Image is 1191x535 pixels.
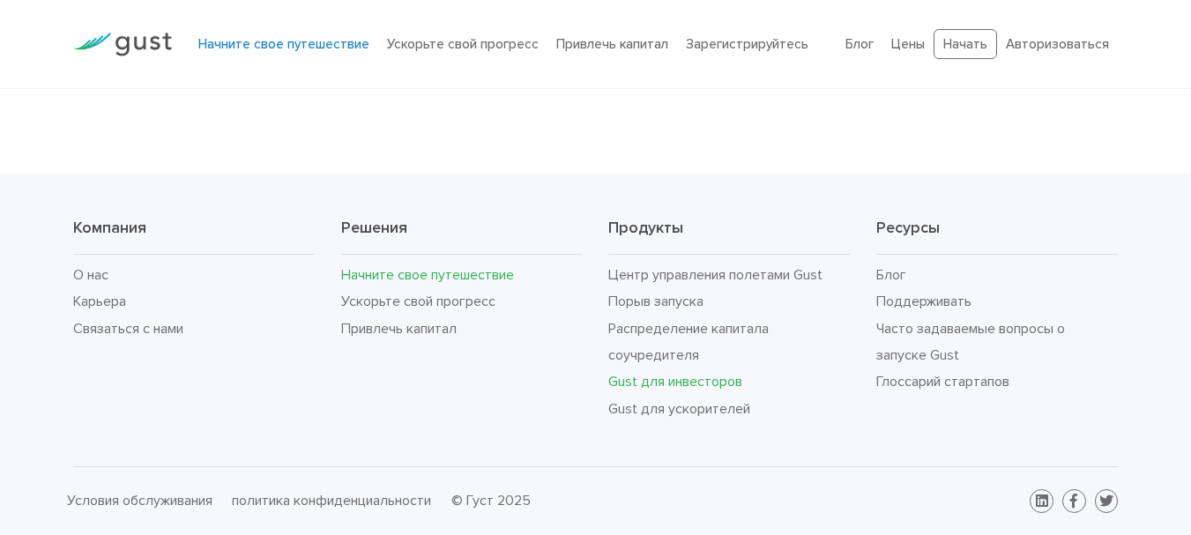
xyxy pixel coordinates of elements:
a: Начните свое путешествие [341,266,514,283]
a: Часто задаваемые вопросы о запуске Gust [876,320,1065,363]
a: Связаться с нами [73,320,183,337]
a: Карьера [73,293,126,309]
a: Привлечь капитал [341,320,457,337]
a: Условия обслуживания [67,492,212,509]
a: Начните свое путешествие [198,36,369,52]
a: политика конфиденциальности [232,492,431,509]
a: Блог [876,266,906,283]
a: Gust для ускорителей [608,400,750,417]
font: Начать [943,36,987,52]
a: Привлечь капитал [556,36,668,52]
a: Начать [934,29,997,60]
a: Поддерживать [876,293,971,309]
a: О нас [73,266,108,283]
font: Компания [73,219,146,237]
a: Ускорьте свой прогресс [387,36,539,52]
font: © Густ 2025 [451,492,531,509]
a: Цены [891,36,925,52]
a: Зарегистрируйтесь [686,36,808,52]
a: Глоссарий стартапов [876,373,1009,390]
font: Ресурсы [876,219,940,237]
font: Решения [341,219,407,237]
a: Авторизоваться [1006,36,1109,52]
a: Распределение капитала соучредителя [608,320,769,363]
a: Ускорьте свой прогресс [341,293,495,309]
a: Gust для инвесторов [608,373,742,390]
a: Порыв запуска [608,293,703,309]
img: Логотип Порыва [73,33,172,56]
font: Продукты [608,219,683,237]
a: Блог [845,36,874,52]
a: Центр управления полетами Gust [608,266,823,283]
